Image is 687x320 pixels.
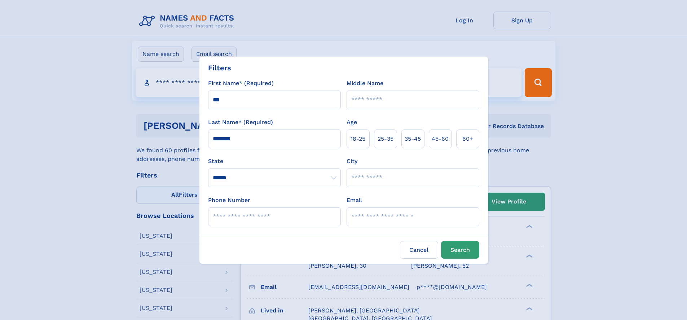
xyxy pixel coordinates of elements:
label: Cancel [400,241,438,259]
label: Middle Name [347,79,383,88]
label: Last Name* (Required) [208,118,273,127]
label: State [208,157,341,166]
span: 45‑60 [432,135,449,143]
span: 60+ [462,135,473,143]
label: Email [347,196,362,205]
label: Phone Number [208,196,250,205]
span: 35‑45 [405,135,421,143]
span: 25‑35 [378,135,393,143]
button: Search [441,241,479,259]
div: Filters [208,62,231,73]
span: 18‑25 [351,135,365,143]
label: Age [347,118,357,127]
label: First Name* (Required) [208,79,274,88]
label: City [347,157,357,166]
